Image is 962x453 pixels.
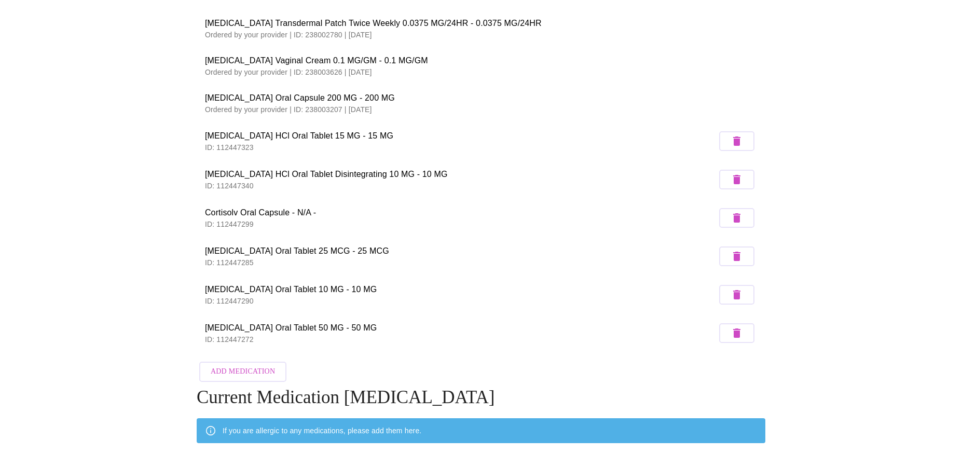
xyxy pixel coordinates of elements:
[205,54,757,67] span: [MEDICAL_DATA] Vaginal Cream 0.1 MG/GM - 0.1 MG/GM
[205,17,757,30] span: [MEDICAL_DATA] Transdermal Patch Twice Weekly 0.0375 MG/24HR - 0.0375 MG/24HR
[197,387,765,408] h4: Current Medication [MEDICAL_DATA]
[205,334,717,345] p: ID: 112447272
[205,296,717,306] p: ID: 112447290
[205,104,757,115] p: Ordered by your provider | ID: 238003207 | [DATE]
[205,67,757,77] p: Ordered by your provider | ID: 238003626 | [DATE]
[205,30,757,40] p: Ordered by your provider | ID: 238002780 | [DATE]
[205,322,717,334] span: [MEDICAL_DATA] Oral Tablet 50 MG - 50 MG
[211,365,275,378] span: Add Medication
[199,362,286,382] button: Add Medication
[205,283,717,296] span: [MEDICAL_DATA] Oral Tablet 10 MG - 10 MG
[205,257,717,268] p: ID: 112447285
[205,219,717,229] p: ID: 112447299
[205,130,717,142] span: [MEDICAL_DATA] HCl Oral Tablet 15 MG - 15 MG
[205,168,717,181] span: [MEDICAL_DATA] HCl Oral Tablet Disintegrating 10 MG - 10 MG
[223,421,421,440] div: If you are allergic to any medications, please add them here.
[205,181,717,191] p: ID: 112447340
[205,92,757,104] span: [MEDICAL_DATA] Oral Capsule 200 MG - 200 MG
[205,207,717,219] span: Cortisolv Oral Capsule - N/A -
[205,245,717,257] span: [MEDICAL_DATA] Oral Tablet 25 MCG - 25 MCG
[205,142,717,153] p: ID: 112447323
